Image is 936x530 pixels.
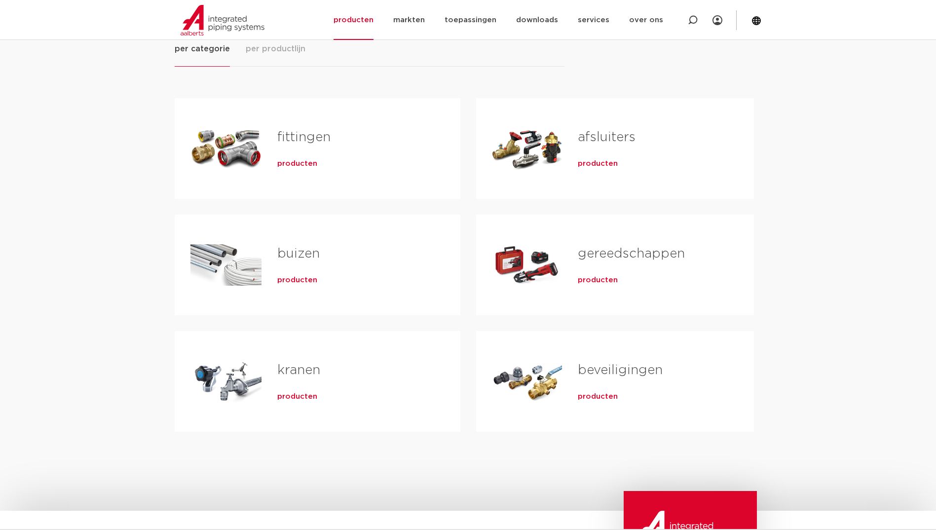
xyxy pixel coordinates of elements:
[578,275,618,285] a: producten
[175,42,762,448] div: Tabs. Open items met enter of spatie, sluit af met escape en navigeer met de pijltoetsen.
[277,131,331,144] a: fittingen
[277,247,320,260] a: buizen
[578,364,663,377] a: beveiligingen
[578,159,618,169] a: producten
[277,392,317,402] a: producten
[277,275,317,285] a: producten
[246,43,305,55] span: per productlijn
[578,131,636,144] a: afsluiters
[277,159,317,169] a: producten
[578,247,685,260] a: gereedschappen
[578,392,618,402] a: producten
[175,43,230,55] span: per categorie
[277,364,320,377] a: kranen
